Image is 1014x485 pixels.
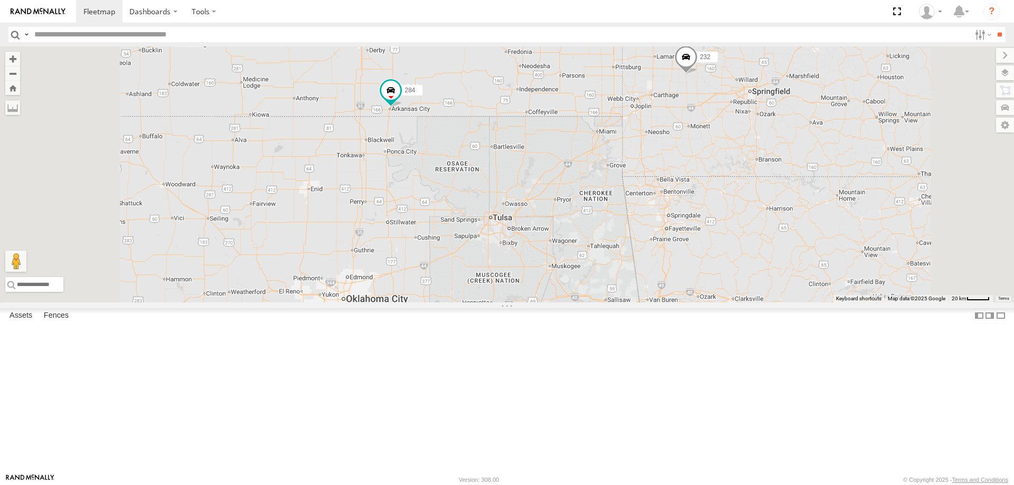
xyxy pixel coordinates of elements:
[11,8,65,15] img: rand-logo.svg
[949,295,993,302] button: Map Scale: 20 km per 40 pixels
[5,52,20,66] button: Zoom in
[915,4,946,20] div: Steve Basgall
[971,27,993,42] label: Search Filter Options
[996,118,1014,132] label: Map Settings
[903,477,1008,483] div: © Copyright 2025 -
[983,3,1000,20] i: ?
[6,474,54,485] a: Visit our Website
[952,477,1008,483] a: Terms and Conditions
[4,308,37,323] label: Assets
[5,81,20,95] button: Zoom Home
[952,296,966,301] span: 20 km
[836,295,881,302] button: Keyboard shortcuts
[5,251,26,272] button: Drag Pegman onto the map to open Street View
[996,308,1006,324] label: Hide Summary Table
[888,296,945,301] span: Map data ©2025 Google
[984,308,995,324] label: Dock Summary Table to the Right
[700,53,710,61] span: 232
[39,308,74,323] label: Fences
[5,66,20,81] button: Zoom out
[998,297,1009,301] a: Terms (opens in new tab)
[22,27,31,42] label: Search Query
[459,477,499,483] div: Version: 308.00
[405,87,415,94] span: 284
[5,100,20,115] label: Measure
[974,308,984,324] label: Dock Summary Table to the Left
